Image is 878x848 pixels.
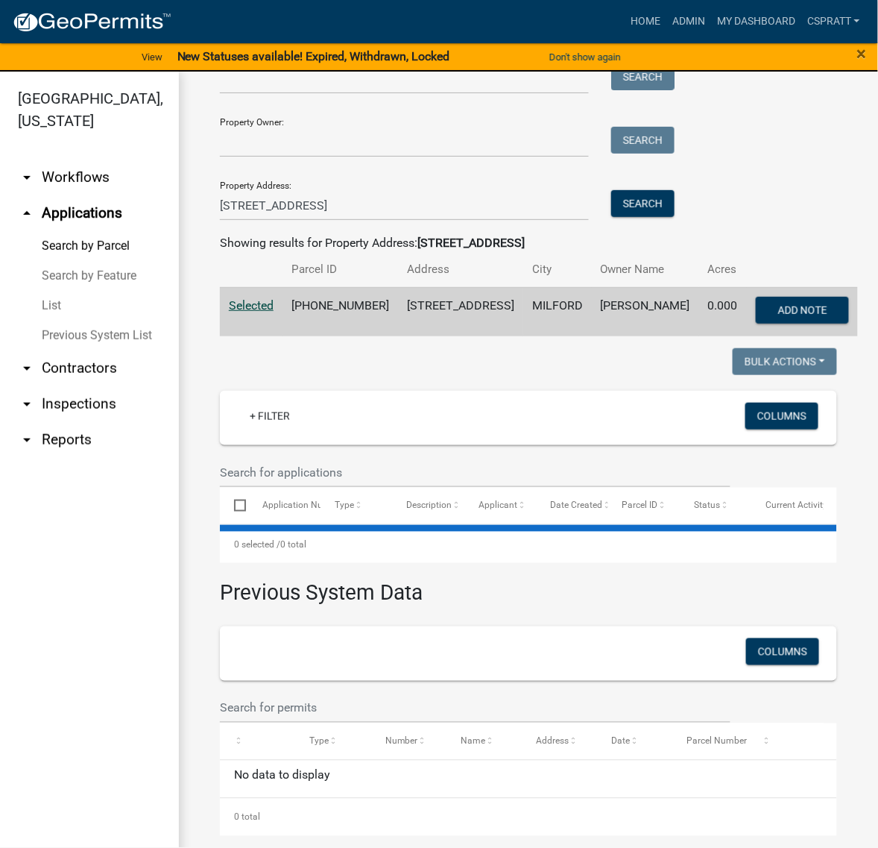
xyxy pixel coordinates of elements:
[622,500,658,510] span: Parcel ID
[687,736,748,747] span: Parcel Number
[18,359,36,377] i: arrow_drop_down
[220,761,837,798] div: No data to display
[778,304,827,315] span: Add Note
[611,736,630,747] span: Date
[464,488,536,524] datatable-header-cell: Applicant
[694,500,720,510] span: Status
[229,298,274,312] a: Selected
[608,488,680,524] datatable-header-cell: Parcel ID
[220,799,837,836] div: 0 total
[666,7,711,36] a: Admin
[398,252,523,287] th: Address
[766,500,828,510] span: Current Activity
[136,45,168,69] a: View
[625,7,666,36] a: Home
[801,7,866,36] a: cspratt
[699,252,747,287] th: Acres
[417,236,525,250] strong: [STREET_ADDRESS]
[177,49,450,63] strong: New Statuses available! Expired, Withdrawn, Locked
[282,287,398,336] td: [PHONE_NUMBER]
[523,252,592,287] th: City
[248,488,320,524] datatable-header-cell: Application Number
[592,252,699,287] th: Owner Name
[699,287,747,336] td: 0.000
[611,63,675,90] button: Search
[746,638,819,665] button: Columns
[295,723,370,759] datatable-header-cell: Type
[543,45,627,69] button: Don't show again
[461,736,485,747] span: Name
[220,457,730,488] input: Search for applications
[611,127,675,154] button: Search
[611,190,675,217] button: Search
[523,287,592,336] td: MILFORD
[733,348,837,375] button: Bulk Actions
[18,204,36,222] i: arrow_drop_up
[536,736,569,747] span: Address
[234,539,280,550] span: 0 selected /
[220,563,837,609] h3: Previous System Data
[220,526,837,563] div: 0 total
[282,252,398,287] th: Parcel ID
[857,45,867,63] button: Close
[550,500,602,510] span: Date Created
[406,500,452,510] span: Description
[263,500,344,510] span: Application Number
[220,234,837,252] div: Showing results for Property Address:
[371,723,446,759] datatable-header-cell: Number
[446,723,522,759] datatable-header-cell: Name
[745,403,818,430] button: Columns
[238,403,302,430] a: + Filter
[680,488,751,524] datatable-header-cell: Status
[392,488,464,524] datatable-header-cell: Description
[522,723,597,759] datatable-header-cell: Address
[857,43,867,64] span: ×
[536,488,607,524] datatable-header-cell: Date Created
[220,488,248,524] datatable-header-cell: Select
[320,488,392,524] datatable-header-cell: Type
[479,500,517,510] span: Applicant
[18,169,36,186] i: arrow_drop_down
[398,287,523,336] td: [STREET_ADDRESS]
[220,693,730,723] input: Search for permits
[385,736,418,747] span: Number
[309,736,329,747] span: Type
[673,723,748,759] datatable-header-cell: Parcel Number
[18,395,36,413] i: arrow_drop_down
[711,7,801,36] a: My Dashboard
[335,500,354,510] span: Type
[752,488,824,524] datatable-header-cell: Current Activity
[592,287,699,336] td: [PERSON_NAME]
[18,431,36,449] i: arrow_drop_down
[756,297,849,324] button: Add Note
[597,723,672,759] datatable-header-cell: Date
